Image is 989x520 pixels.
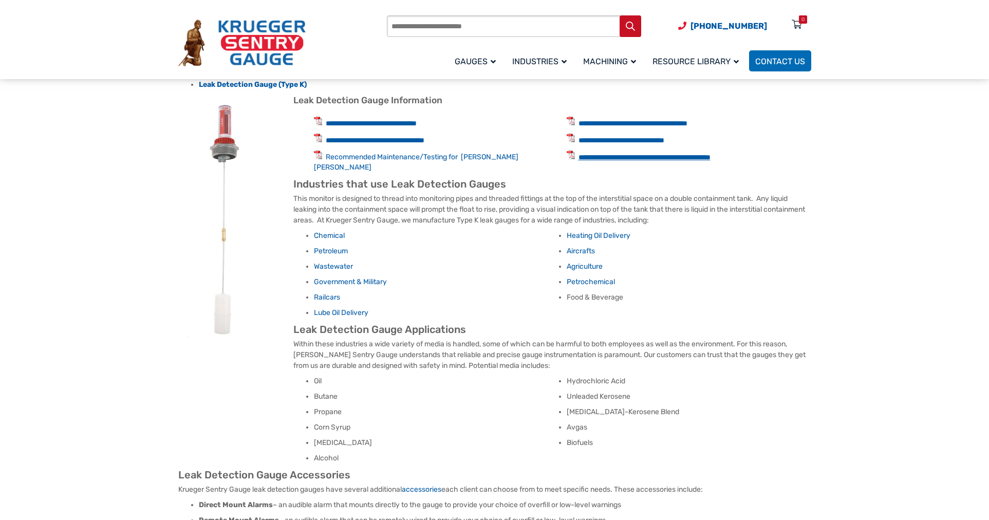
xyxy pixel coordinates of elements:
[512,57,567,66] span: Industries
[567,438,811,448] li: Biofuels
[402,485,441,494] a: accessories
[178,20,306,67] img: Krueger Sentry Gauge
[178,178,811,191] h2: Industries that use Leak Detection Gauges
[314,392,558,402] li: Butane
[314,262,353,271] a: Wastewater
[567,262,603,271] a: Agriculture
[314,376,558,386] li: Oil
[449,49,506,73] a: Gauges
[567,292,811,303] li: Food & Beverage
[178,95,811,106] h3: Leak Detection Gauge Information
[691,21,767,31] span: [PHONE_NUMBER]
[583,57,636,66] span: Machining
[178,323,811,336] h2: Leak Detection Gauge Applications
[455,57,496,66] span: Gauges
[314,308,368,317] a: Lube Oil Delivery
[755,57,805,66] span: Contact Us
[678,20,767,32] a: Phone Number (920) 434-8860
[314,422,558,433] li: Corn Syrup
[199,80,307,89] a: Leak Detection Gauge (Type K)
[178,484,811,495] p: Krueger Sentry Gauge leak detection gauges have several additional each client can choose from to...
[178,193,811,226] p: This monitor is designed to thread into monitoring pipes and threaded fittings at the top of the ...
[314,247,348,255] a: Petroleum
[567,376,811,386] li: Hydrochloric Acid
[178,95,281,346] img: leak detection gauge
[199,500,811,510] li: – an audible alarm that mounts directly to the gauge to provide your choice of overfill or low-le...
[801,15,805,24] div: 0
[652,57,739,66] span: Resource Library
[567,422,811,433] li: Avgas
[314,453,558,463] li: Alcohol
[567,392,811,402] li: Unleaded Kerosene
[646,49,749,73] a: Resource Library
[567,407,811,417] li: [MEDICAL_DATA]-Kerosene Blend
[567,247,595,255] a: Aircrafts
[314,153,518,172] a: Recommended Maintenance/Testing for [PERSON_NAME] [PERSON_NAME]
[577,49,646,73] a: Machining
[567,231,630,240] a: Heating Oil Delivery
[314,293,340,302] a: Railcars
[314,438,558,448] li: [MEDICAL_DATA]
[314,231,345,240] a: Chemical
[567,277,615,286] a: Petrochemical
[506,49,577,73] a: Industries
[199,500,273,509] strong: Direct Mount Alarms
[314,277,387,286] a: Government & Military
[178,469,811,481] h2: Leak Detection Gauge Accessories
[749,50,811,71] a: Contact Us
[178,339,811,371] p: Within these industries a wide variety of media is handled, some of which can be harmful to both ...
[314,407,558,417] li: Propane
